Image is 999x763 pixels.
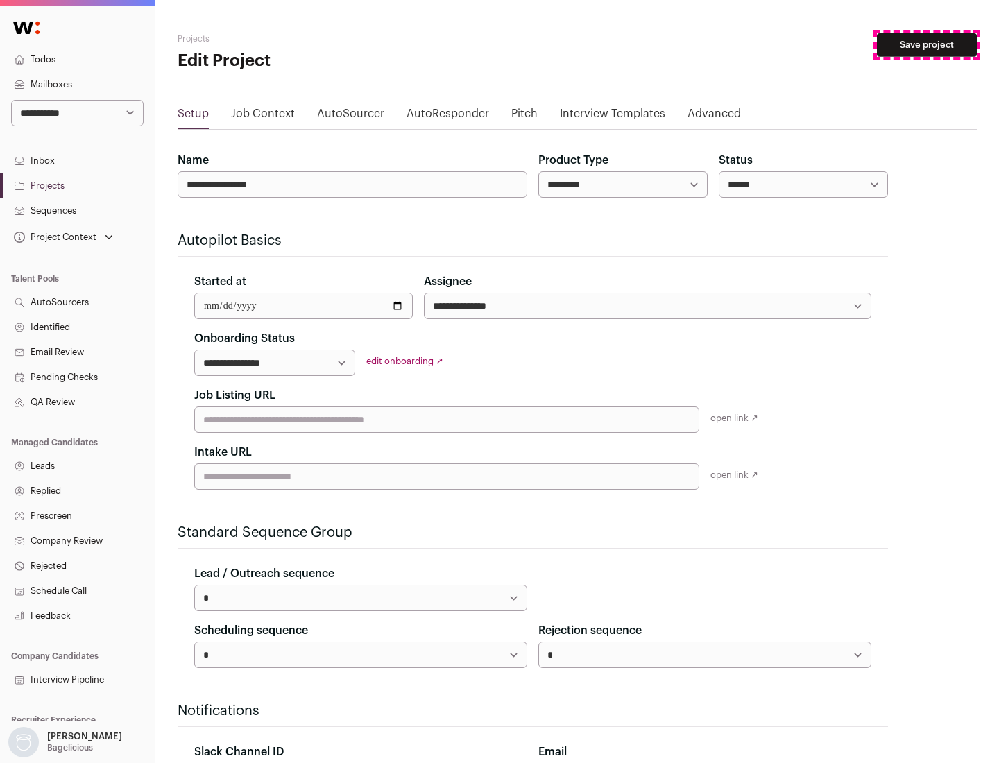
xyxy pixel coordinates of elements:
[194,444,252,461] label: Intake URL
[178,231,888,250] h2: Autopilot Basics
[178,33,444,44] h2: Projects
[194,387,275,404] label: Job Listing URL
[178,50,444,72] h1: Edit Project
[538,152,608,169] label: Product Type
[178,152,209,169] label: Name
[178,523,888,542] h2: Standard Sequence Group
[538,744,871,760] div: Email
[194,273,246,290] label: Started at
[47,742,93,753] p: Bagelicious
[194,744,284,760] label: Slack Channel ID
[178,701,888,721] h2: Notifications
[194,330,295,347] label: Onboarding Status
[424,273,472,290] label: Assignee
[407,105,489,128] a: AutoResponder
[719,152,753,169] label: Status
[194,622,308,639] label: Scheduling sequence
[538,622,642,639] label: Rejection sequence
[688,105,741,128] a: Advanced
[194,565,334,582] label: Lead / Outreach sequence
[6,727,125,757] button: Open dropdown
[511,105,538,128] a: Pitch
[231,105,295,128] a: Job Context
[178,105,209,128] a: Setup
[877,33,977,57] button: Save project
[11,232,96,243] div: Project Context
[8,727,39,757] img: nopic.png
[560,105,665,128] a: Interview Templates
[317,105,384,128] a: AutoSourcer
[11,228,116,247] button: Open dropdown
[6,14,47,42] img: Wellfound
[366,357,443,366] a: edit onboarding ↗
[47,731,122,742] p: [PERSON_NAME]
